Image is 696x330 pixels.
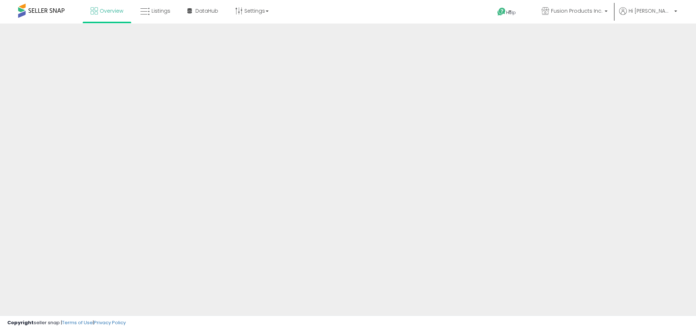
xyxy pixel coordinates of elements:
[7,319,126,326] div: seller snap | |
[551,7,602,14] span: Fusion Products Inc.
[506,9,516,16] span: Help
[94,319,126,326] a: Privacy Policy
[195,7,218,14] span: DataHub
[152,7,170,14] span: Listings
[619,7,677,24] a: Hi [PERSON_NAME]
[7,319,34,326] strong: Copyright
[492,2,530,24] a: Help
[62,319,93,326] a: Terms of Use
[100,7,123,14] span: Overview
[629,7,672,14] span: Hi [PERSON_NAME]
[497,7,506,16] i: Get Help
